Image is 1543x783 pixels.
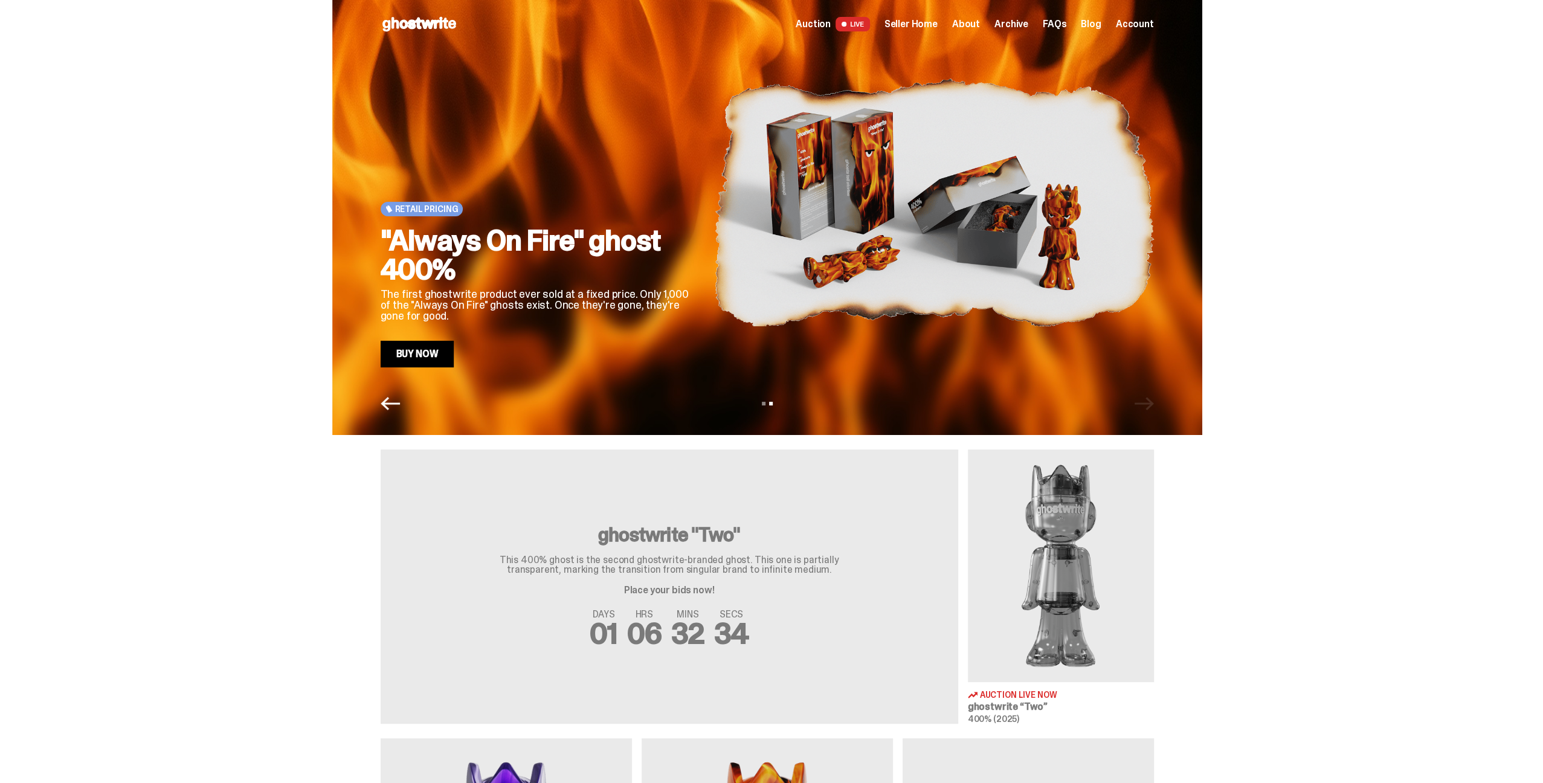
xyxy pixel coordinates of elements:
[381,226,695,284] h2: "Always On Fire" ghost 400%
[1081,19,1101,29] a: Blog
[769,402,773,405] button: View slide 2
[980,691,1057,699] span: Auction Live Now
[476,555,863,575] p: This 400% ghost is the second ghostwrite-branded ghost. This one is partially transparent, markin...
[381,394,400,413] button: Previous
[1116,19,1154,29] a: Account
[762,402,765,405] button: View slide 1
[714,37,1154,367] img: "Always On Fire" ghost 400%
[836,17,870,31] span: LIVE
[1043,19,1066,29] a: FAQs
[968,702,1154,712] h3: ghostwrite “Two”
[952,19,980,29] a: About
[968,449,1154,724] a: Two Auction Live Now
[590,614,617,652] span: 01
[381,289,695,321] p: The first ghostwrite product ever sold at a fixed price. Only 1,000 of the "Always On Fire" ghost...
[395,204,459,214] span: Retail Pricing
[714,610,749,619] span: SECS
[671,610,705,619] span: MINS
[994,19,1028,29] a: Archive
[671,614,705,652] span: 32
[476,525,863,544] h3: ghostwrite "Two"
[884,19,938,29] a: Seller Home
[968,449,1154,682] img: Two
[714,614,749,652] span: 34
[590,610,617,619] span: DAYS
[796,17,869,31] a: Auction LIVE
[627,614,662,652] span: 06
[968,714,1019,724] span: 400% (2025)
[381,341,454,367] a: Buy Now
[796,19,831,29] span: Auction
[476,585,863,595] p: Place your bids now!
[627,610,662,619] span: HRS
